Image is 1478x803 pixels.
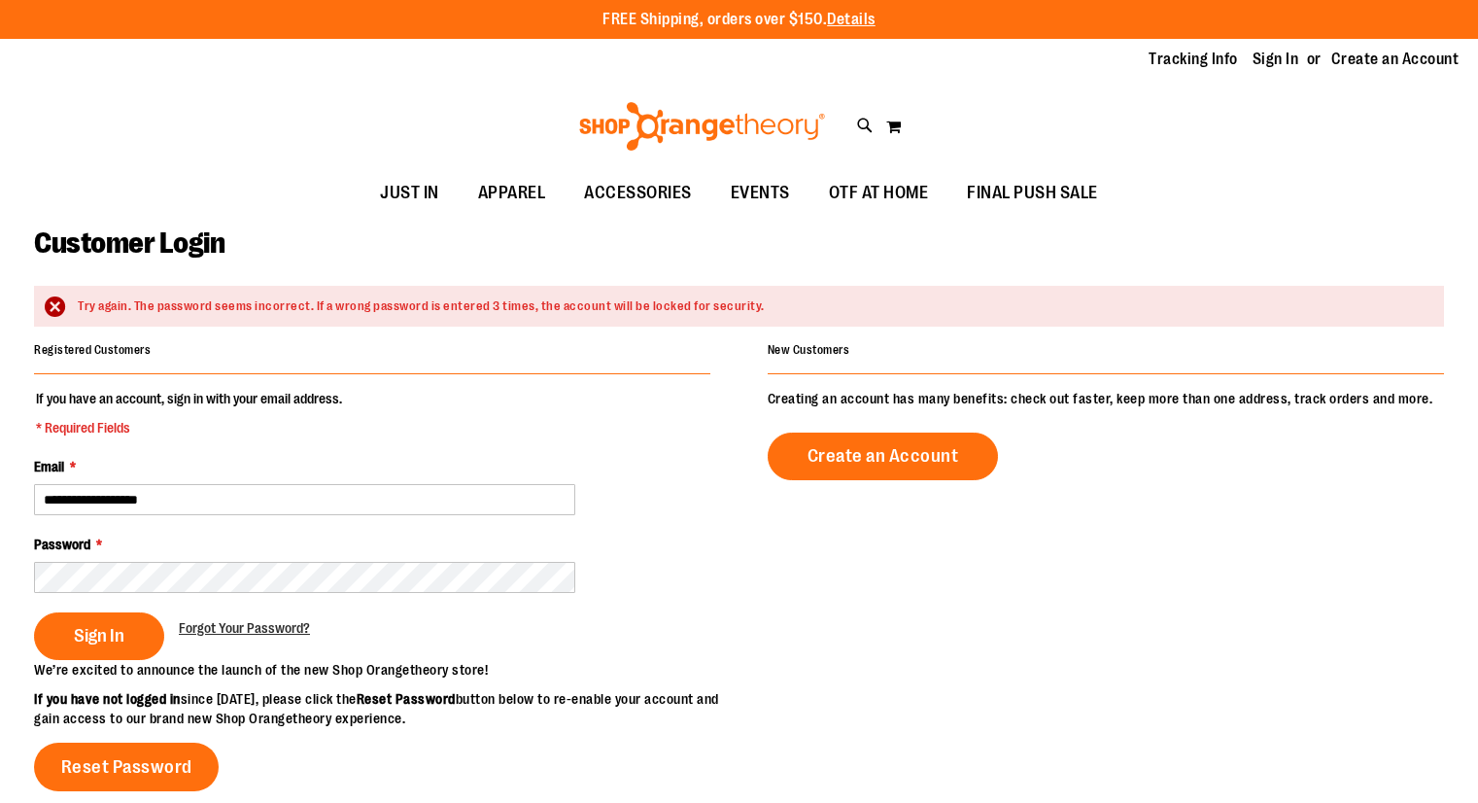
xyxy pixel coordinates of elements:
[731,171,790,215] span: EVENTS
[78,297,1425,316] div: Try again. The password seems incorrect. If a wrong password is entered 3 times, the account will...
[34,691,181,707] strong: If you have not logged in
[34,389,344,437] legend: If you have an account, sign in with your email address.
[478,171,546,215] span: APPAREL
[768,343,850,357] strong: New Customers
[1331,49,1460,70] a: Create an Account
[808,445,959,467] span: Create an Account
[61,756,192,778] span: Reset Password
[711,171,809,216] a: EVENTS
[459,171,566,216] a: APPAREL
[34,343,151,357] strong: Registered Customers
[1149,49,1238,70] a: Tracking Info
[179,620,310,636] span: Forgot Your Password?
[34,227,224,260] span: Customer Login
[357,691,456,707] strong: Reset Password
[361,171,459,216] a: JUST IN
[34,459,64,474] span: Email
[74,625,124,646] span: Sign In
[809,171,948,216] a: OTF AT HOME
[768,389,1444,408] p: Creating an account has many benefits: check out faster, keep more than one address, track orders...
[967,171,1098,215] span: FINAL PUSH SALE
[380,171,439,215] span: JUST IN
[602,9,876,31] p: FREE Shipping, orders over $150.
[565,171,711,216] a: ACCESSORIES
[827,11,876,28] a: Details
[1253,49,1299,70] a: Sign In
[36,418,342,437] span: * Required Fields
[34,743,219,791] a: Reset Password
[34,689,739,728] p: since [DATE], please click the button below to re-enable your account and gain access to our bran...
[947,171,1117,216] a: FINAL PUSH SALE
[768,433,999,480] a: Create an Account
[34,537,90,552] span: Password
[34,660,739,680] p: We’re excited to announce the launch of the new Shop Orangetheory store!
[584,171,692,215] span: ACCESSORIES
[576,102,828,151] img: Shop Orangetheory
[829,171,929,215] span: OTF AT HOME
[179,618,310,638] a: Forgot Your Password?
[34,612,164,660] button: Sign In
